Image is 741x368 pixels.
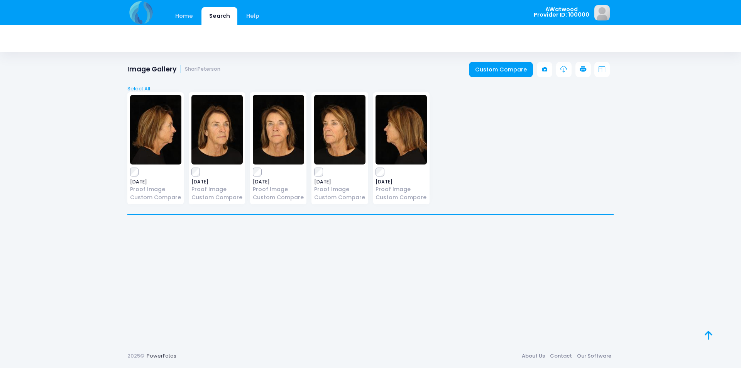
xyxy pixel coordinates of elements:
[547,349,574,363] a: Contact
[191,193,243,202] a: Custom Compare
[314,180,365,184] span: [DATE]
[125,85,616,93] a: Select All
[574,349,614,363] a: Our Software
[469,62,533,77] a: Custom Compare
[253,95,304,164] img: image
[127,352,144,360] span: 2025©
[314,193,365,202] a: Custom Compare
[253,180,304,184] span: [DATE]
[314,95,365,164] img: image
[594,5,610,20] img: image
[167,7,200,25] a: Home
[376,180,427,184] span: [DATE]
[314,185,365,193] a: Proof Image
[130,185,181,193] a: Proof Image
[376,193,427,202] a: Custom Compare
[253,185,304,193] a: Proof Image
[147,352,176,360] a: PowerFotos
[127,65,220,73] h1: Image Gallery
[376,95,427,164] img: image
[130,193,181,202] a: Custom Compare
[191,185,243,193] a: Proof Image
[130,95,181,164] img: image
[534,7,589,18] span: AWatwood Provider ID: 100000
[191,180,243,184] span: [DATE]
[191,95,243,164] img: image
[376,185,427,193] a: Proof Image
[253,193,304,202] a: Custom Compare
[519,349,547,363] a: About Us
[201,7,237,25] a: Search
[185,66,220,72] small: ShariPeterson
[130,180,181,184] span: [DATE]
[239,7,267,25] a: Help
